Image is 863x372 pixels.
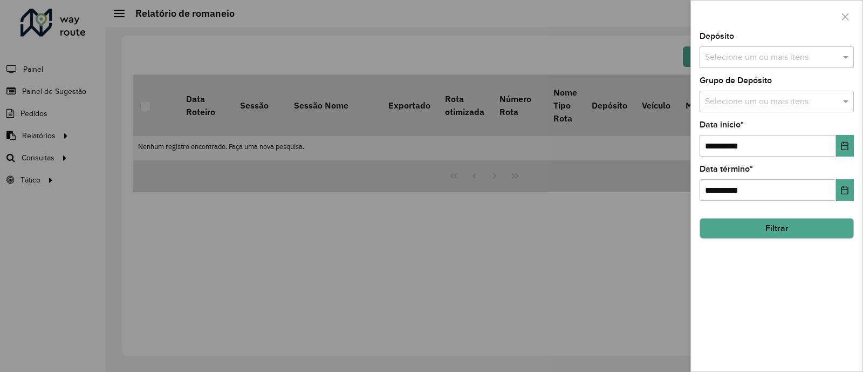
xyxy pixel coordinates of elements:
[700,74,772,87] label: Grupo de Depósito
[700,163,753,175] label: Data término
[700,218,854,239] button: Filtrar
[700,118,744,131] label: Data início
[700,30,734,43] label: Depósito
[836,135,854,157] button: Choose Date
[836,179,854,201] button: Choose Date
